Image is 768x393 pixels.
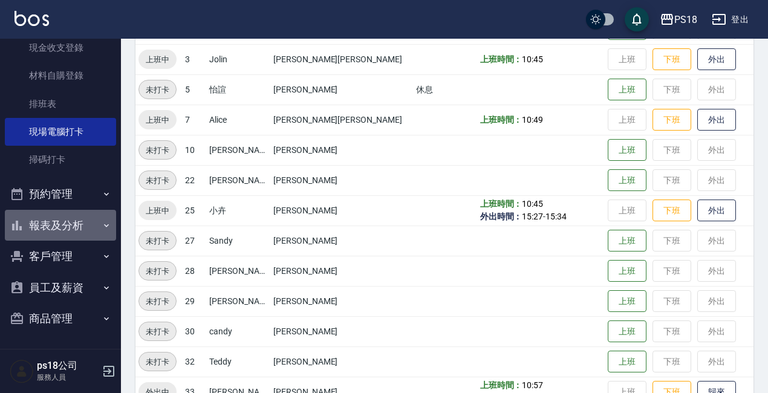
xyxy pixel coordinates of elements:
div: PS18 [674,12,697,27]
span: 10:57 [522,380,543,390]
td: - [477,195,605,226]
span: 未打卡 [139,144,176,157]
span: 未打卡 [139,83,176,96]
td: [PERSON_NAME] [270,256,413,286]
button: 上班 [608,260,646,282]
button: 下班 [652,109,691,131]
button: 預約管理 [5,178,116,210]
button: save [625,7,649,31]
button: 外出 [697,48,736,71]
button: 客戶管理 [5,241,116,272]
td: [PERSON_NAME] [270,316,413,346]
button: 上班 [608,139,646,161]
td: [PERSON_NAME] [270,286,413,316]
b: 上班時間： [480,115,522,125]
span: 未打卡 [139,174,176,187]
button: 外出 [697,200,736,222]
button: 登出 [707,8,753,31]
td: Teddy [206,346,270,377]
button: 上班 [608,169,646,192]
p: 服務人員 [37,372,99,383]
a: 現金收支登錄 [5,34,116,62]
td: [PERSON_NAME] [270,165,413,195]
button: 報表及分析 [5,210,116,241]
button: 上班 [608,351,646,373]
a: 材料自購登錄 [5,62,116,89]
img: Person [10,359,34,383]
button: 上班 [608,230,646,252]
td: 32 [182,346,206,377]
td: [PERSON_NAME] [270,195,413,226]
button: 上班 [608,290,646,313]
button: 上班 [608,79,646,101]
span: 10:45 [522,199,543,209]
h5: ps18公司 [37,360,99,372]
td: 3 [182,44,206,74]
a: 排班表 [5,90,116,118]
button: 商品管理 [5,303,116,334]
span: 10:49 [522,115,543,125]
td: 30 [182,316,206,346]
b: 上班時間： [480,199,522,209]
td: [PERSON_NAME] [270,226,413,256]
span: 上班中 [138,204,177,217]
td: Jolin [206,44,270,74]
td: 10 [182,135,206,165]
td: 小卉 [206,195,270,226]
td: [PERSON_NAME] [206,256,270,286]
img: Logo [15,11,49,26]
td: Sandy [206,226,270,256]
td: candy [206,316,270,346]
span: 未打卡 [139,325,176,338]
td: [PERSON_NAME] [270,135,413,165]
td: [PERSON_NAME] [270,346,413,377]
span: 15:34 [545,212,567,221]
span: 未打卡 [139,265,176,278]
td: 29 [182,286,206,316]
span: 上班中 [138,114,177,126]
span: 上班中 [138,53,177,66]
td: 25 [182,195,206,226]
b: 上班時間： [480,54,522,64]
td: [PERSON_NAME][PERSON_NAME] [270,44,413,74]
span: 未打卡 [139,295,176,308]
a: 掃碼打卡 [5,146,116,174]
button: 下班 [652,48,691,71]
td: 7 [182,105,206,135]
td: 怡諠 [206,74,270,105]
td: 28 [182,256,206,286]
td: [PERSON_NAME] [206,135,270,165]
button: 員工及薪資 [5,272,116,304]
b: 上班時間： [480,380,522,390]
td: 5 [182,74,206,105]
td: [PERSON_NAME] [270,74,413,105]
button: PS18 [655,7,702,32]
button: 上班 [608,320,646,343]
b: 外出時間： [480,212,522,221]
td: [PERSON_NAME] [206,165,270,195]
td: 27 [182,226,206,256]
span: 10:45 [522,54,543,64]
td: 休息 [413,74,477,105]
td: Alice [206,105,270,135]
button: 下班 [652,200,691,222]
td: 22 [182,165,206,195]
span: 未打卡 [139,235,176,247]
span: 15:27 [522,212,543,221]
button: 外出 [697,109,736,131]
td: [PERSON_NAME][PERSON_NAME] [270,105,413,135]
span: 未打卡 [139,356,176,368]
a: 現場電腦打卡 [5,118,116,146]
td: [PERSON_NAME] [206,286,270,316]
